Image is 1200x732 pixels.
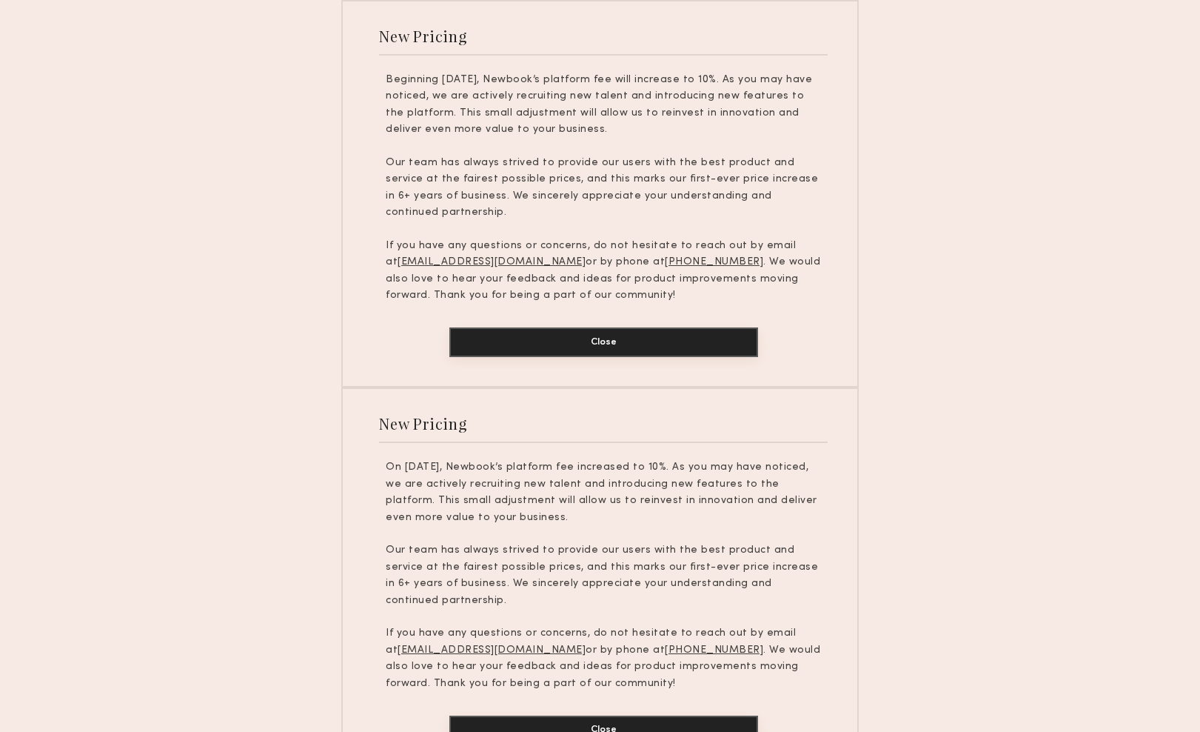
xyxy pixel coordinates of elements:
[386,625,821,692] p: If you have any questions or concerns, do not hesitate to reach out by email at or by phone at . ...
[449,327,758,357] button: Close
[386,72,821,139] p: Beginning [DATE], Newbook’s platform fee will increase to 10%. As you may have noticed, we are ac...
[665,645,763,655] u: [PHONE_NUMBER]
[386,542,821,609] p: Our team has always strived to provide our users with the best product and service at the fairest...
[665,257,763,267] u: [PHONE_NUMBER]
[386,238,821,305] p: If you have any questions or concerns, do not hesitate to reach out by email at or by phone at . ...
[379,26,467,46] div: New Pricing
[398,645,586,655] u: [EMAIL_ADDRESS][DOMAIN_NAME]
[379,413,467,433] div: New Pricing
[398,257,586,267] u: [EMAIL_ADDRESS][DOMAIN_NAME]
[386,459,821,526] p: On [DATE], Newbook’s platform fee increased to 10%. As you may have noticed, we are actively recr...
[386,155,821,222] p: Our team has always strived to provide our users with the best product and service at the fairest...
